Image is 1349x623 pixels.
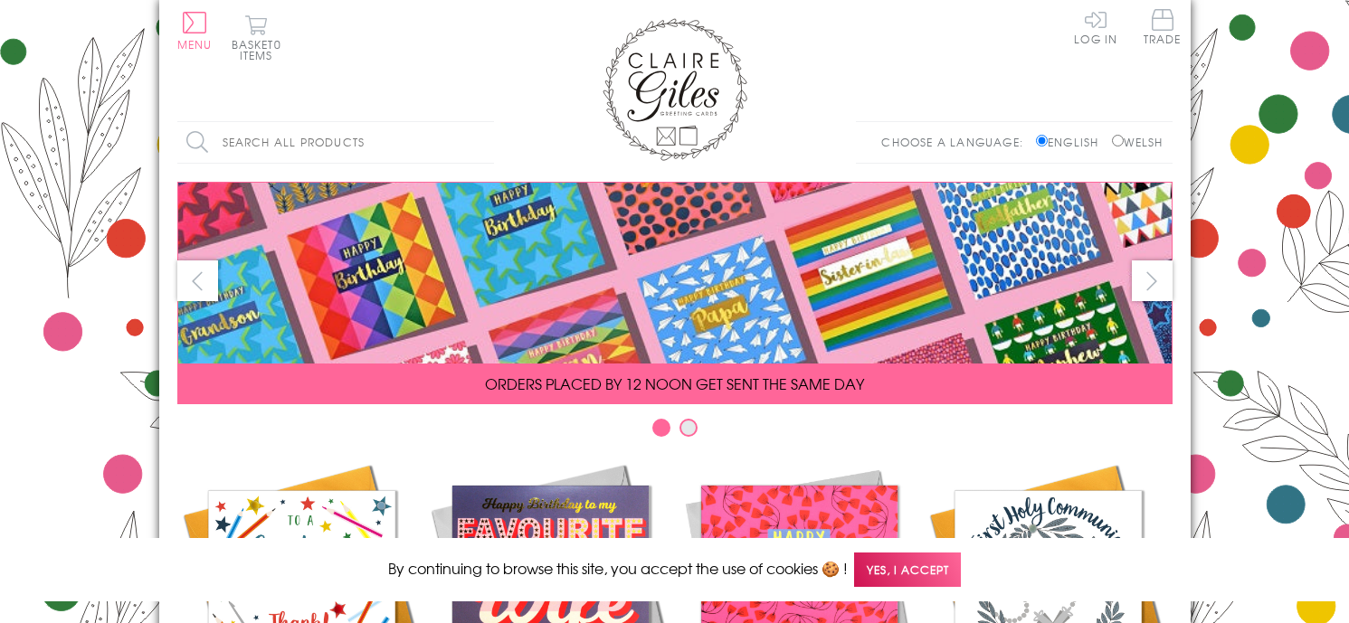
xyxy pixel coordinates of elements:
[177,418,1173,446] div: Carousel Pagination
[1036,134,1107,150] label: English
[1036,135,1048,146] input: English
[1112,135,1124,146] input: Welsh
[485,373,864,394] span: ORDERS PLACED BY 12 NOON GET SENT THE SAME DAY
[1074,9,1117,44] a: Log In
[232,14,281,61] button: Basket0 items
[603,18,747,161] img: Claire Giles Greetings Cards
[177,122,494,163] input: Search all products
[476,122,494,163] input: Search
[854,552,961,588] span: Yes, I accept
[1144,9,1182,44] span: Trade
[881,134,1032,150] p: Choose a language:
[177,12,213,50] button: Menu
[652,419,670,437] button: Carousel Page 1 (Current Slide)
[177,260,218,301] button: prev
[679,419,698,437] button: Carousel Page 2
[240,36,281,63] span: 0 items
[177,36,213,52] span: Menu
[1144,9,1182,48] a: Trade
[1132,260,1173,301] button: next
[1112,134,1164,150] label: Welsh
